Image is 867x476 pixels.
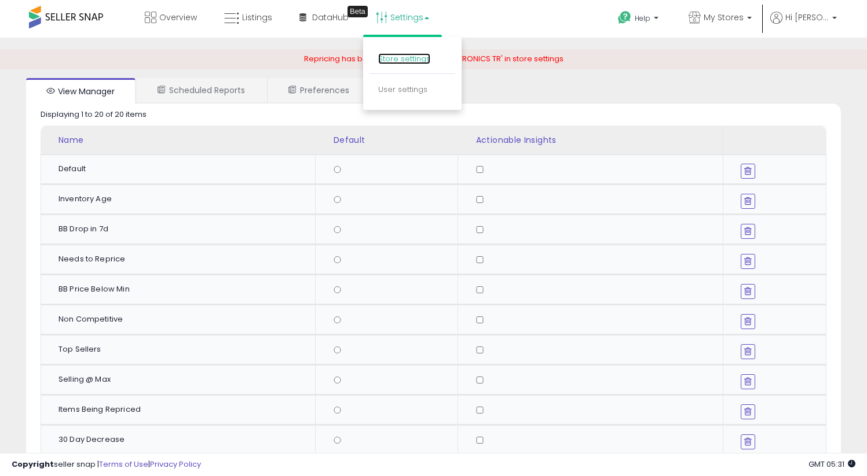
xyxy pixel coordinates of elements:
strong: Copyright [12,459,54,470]
a: Hi [PERSON_NAME] [770,12,837,38]
div: Default [58,164,306,174]
div: Displaying 1 to 20 of 20 items [41,109,147,120]
a: Preferences [268,78,370,102]
i: User Preferences [288,86,297,94]
span: Help [635,13,650,23]
span: Listings [242,12,272,23]
a: Terms of Use [99,459,148,470]
div: Selling @ Max [58,374,306,385]
i: View Manager [46,87,54,95]
a: Help [609,2,670,38]
span: DataHub [312,12,349,23]
div: Tooltip anchor [347,6,368,17]
span: Overview [159,12,197,23]
div: Non Competitive [58,314,306,324]
i: Get Help [617,10,632,25]
div: 30 Day Decrease [58,434,306,445]
a: Scheduled Reports [137,78,266,102]
div: Actionable Insights [475,134,718,146]
span: Repricing has been disabled on 'BB-ELECTRONICS TR' in store settings [304,53,564,64]
div: seller snap | | [12,459,201,470]
a: View Manager [26,78,136,104]
span: Hi [PERSON_NAME] [785,12,829,23]
i: Scheduled Reports [158,86,166,94]
span: 2025-10-8 05:31 GMT [809,459,855,470]
div: BB Drop in 7d [58,224,306,234]
a: Store settings [378,53,430,64]
div: Inventory Age [58,194,306,204]
div: Default [333,134,453,146]
span: My Stores [704,12,744,23]
div: BB Price Below Min [58,284,306,294]
a: User settings [378,84,427,95]
div: Items Being Repriced [58,404,306,415]
div: Name [58,134,311,146]
div: Top Sellers [58,344,306,355]
div: Needs to Reprice [58,254,306,264]
a: Privacy Policy [150,459,201,470]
